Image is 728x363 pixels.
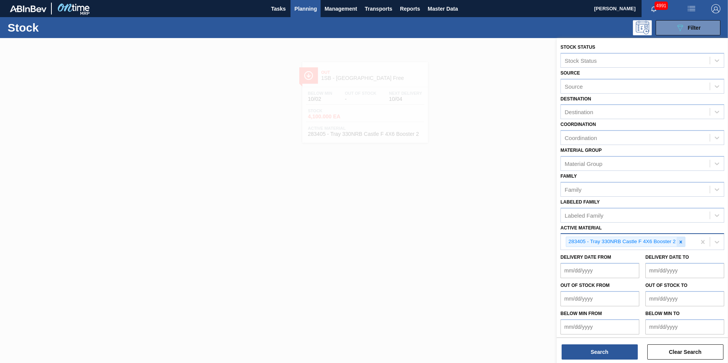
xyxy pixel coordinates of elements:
[645,283,687,288] label: Out of Stock to
[645,255,689,260] label: Delivery Date to
[270,4,287,13] span: Tasks
[560,283,610,288] label: Out of Stock from
[560,319,639,334] input: mm/dd/yyyy
[324,4,357,13] span: Management
[565,212,603,218] div: Labeled Family
[10,5,46,12] img: TNhmsLtSVTkK8tSr43FrP2fwEKptu5GPRR3wAAAABJRU5ErkJggg==
[560,45,595,50] label: Stock Status
[560,122,596,127] label: Coordination
[633,20,652,35] div: Programming: no user selected
[566,237,677,247] div: 283405 - Tray 330NRB Castle F 4X6 Booster 2
[294,4,317,13] span: Planning
[565,109,593,115] div: Destination
[645,263,724,278] input: mm/dd/yyyy
[645,291,724,306] input: mm/dd/yyyy
[642,3,666,14] button: Notifications
[645,319,724,334] input: mm/dd/yyyy
[560,96,591,102] label: Destination
[560,255,611,260] label: Delivery Date from
[8,23,121,32] h1: Stock
[560,174,577,179] label: Family
[560,225,602,231] label: Active Material
[365,4,392,13] span: Transports
[560,148,602,153] label: Material Group
[655,2,668,10] span: 4991
[560,311,602,316] label: Below Min from
[565,186,581,193] div: Family
[565,83,583,89] div: Source
[656,20,720,35] button: Filter
[687,4,696,13] img: userActions
[400,4,420,13] span: Reports
[428,4,458,13] span: Master Data
[565,160,602,167] div: Material Group
[560,291,639,306] input: mm/dd/yyyy
[560,199,600,205] label: Labeled Family
[565,57,597,64] div: Stock Status
[560,263,639,278] input: mm/dd/yyyy
[688,25,701,31] span: Filter
[645,311,680,316] label: Below Min to
[711,4,720,13] img: Logout
[565,135,597,141] div: Coordination
[560,70,580,76] label: Source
